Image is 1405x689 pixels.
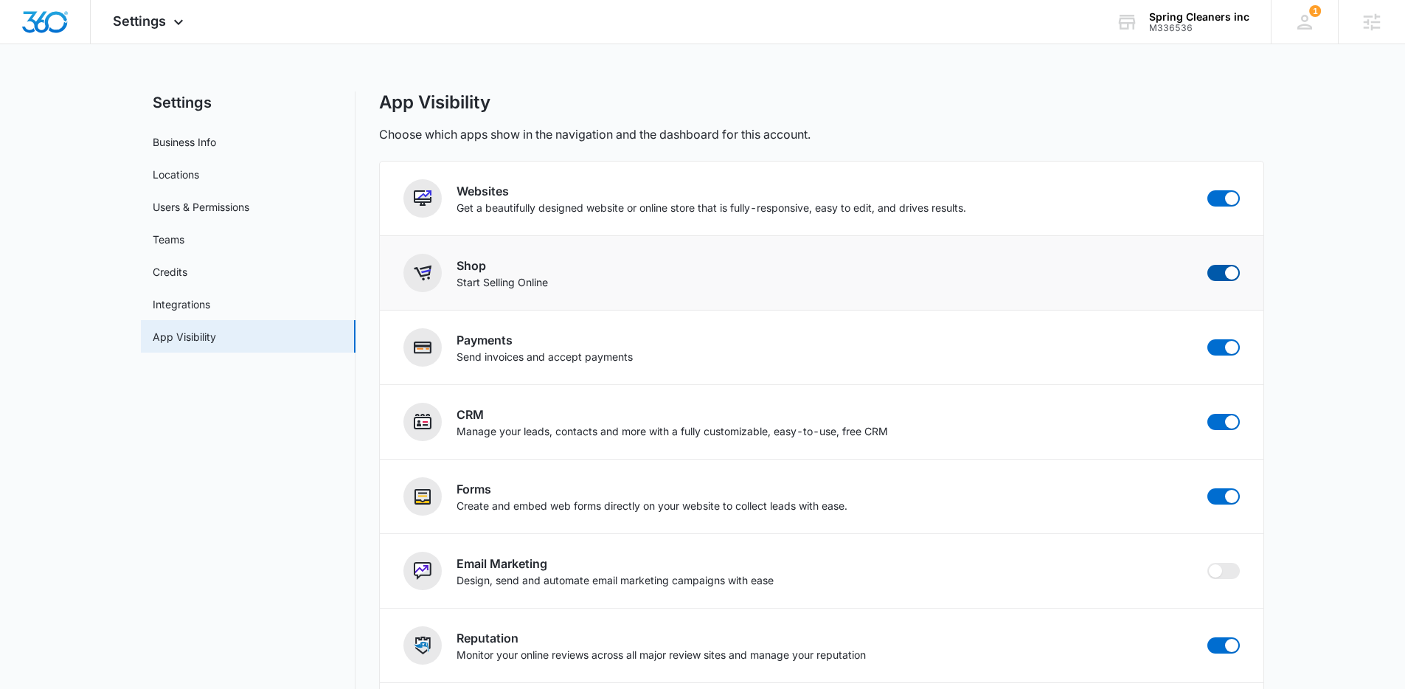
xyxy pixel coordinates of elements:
[1149,11,1249,23] div: account name
[457,331,633,349] h2: Payments
[414,264,431,282] img: Shop
[457,257,548,274] h2: Shop
[414,339,431,356] img: Payments
[457,423,888,439] p: Manage your leads, contacts and more with a fully customizable, easy-to-use, free CRM
[414,488,431,505] img: Forms
[414,190,431,207] img: Websites
[379,91,490,114] h1: App Visibility
[153,297,210,312] a: Integrations
[113,13,166,29] span: Settings
[457,480,847,498] h2: Forms
[457,647,866,662] p: Monitor your online reviews across all major review sites and manage your reputation
[141,91,355,114] h2: Settings
[153,232,184,247] a: Teams
[379,125,811,143] p: Choose which apps show in the navigation and the dashboard for this account.
[1309,5,1321,17] div: notifications count
[457,498,847,513] p: Create and embed web forms directly on your website to collect leads with ease.
[1309,5,1321,17] span: 1
[414,562,431,580] img: Email Marketing
[414,413,431,431] img: CRM
[153,134,216,150] a: Business Info
[457,182,966,200] h2: Websites
[153,329,216,344] a: App Visibility
[457,406,888,423] h2: CRM
[414,637,431,654] img: Reputation
[457,572,774,588] p: Design, send and automate email marketing campaigns with ease
[457,200,966,215] p: Get a beautifully designed website or online store that is fully-responsive, easy to edit, and dr...
[457,555,774,572] h2: Email Marketing
[153,264,187,280] a: Credits
[1149,23,1249,33] div: account id
[153,167,199,182] a: Locations
[457,349,633,364] p: Send invoices and accept payments
[457,629,866,647] h2: Reputation
[457,274,548,290] p: Start Selling Online
[153,199,249,215] a: Users & Permissions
